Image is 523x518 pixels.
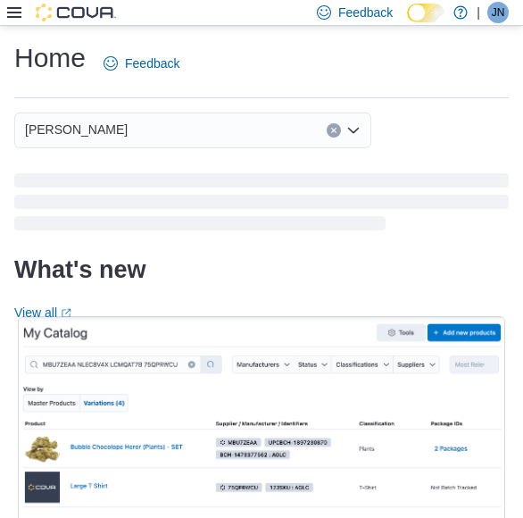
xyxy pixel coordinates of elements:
[25,119,128,140] span: [PERSON_NAME]
[14,305,71,320] a: View allExternal link
[492,2,505,23] span: JN
[487,2,509,23] div: Jesse Neira
[14,177,509,234] span: Loading
[407,22,408,23] span: Dark Mode
[14,255,145,284] h2: What's new
[338,4,393,21] span: Feedback
[14,40,86,76] h1: Home
[407,4,444,22] input: Dark Mode
[346,123,361,138] button: Open list of options
[477,2,480,23] p: |
[61,308,71,319] svg: External link
[125,54,179,72] span: Feedback
[327,123,341,138] button: Clear input
[96,46,187,81] a: Feedback
[36,4,116,21] img: Cova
